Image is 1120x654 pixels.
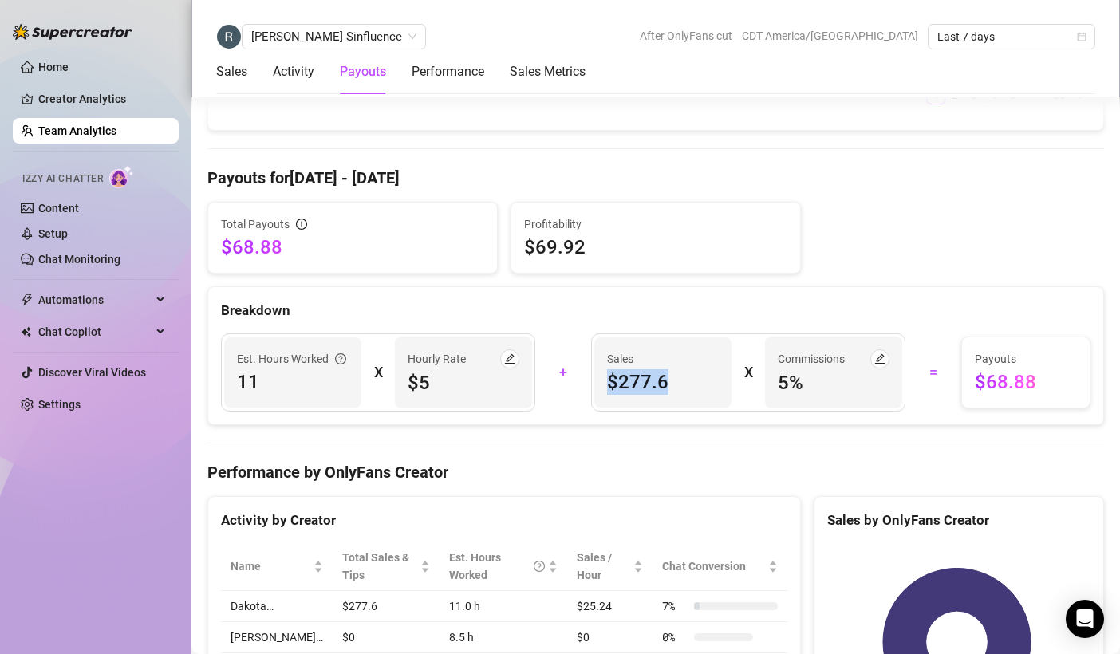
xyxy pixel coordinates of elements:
[333,591,440,622] td: $277.6
[38,227,68,240] a: Setup
[335,350,346,368] span: question-circle
[524,234,586,260] span: $69.92
[874,353,885,364] span: edit
[412,62,484,81] div: Performance
[827,510,1090,531] div: Sales by OnlyFans Creator
[975,350,1077,368] span: Payouts
[237,369,349,395] span: 11
[607,350,719,368] span: Sales
[38,253,120,266] a: Chat Monitoring
[333,542,440,591] th: Total Sales & Tips
[207,461,1104,483] h4: Performance by OnlyFans Creator
[273,62,314,81] div: Activity
[662,597,688,615] span: 7 %
[408,350,466,368] article: Hourly Rate
[38,61,69,73] a: Home
[577,549,630,584] span: Sales / Hour
[221,234,484,260] span: $68.88
[1066,600,1104,638] div: Open Intercom Messenger
[1077,32,1086,41] span: calendar
[937,25,1086,49] span: Last 7 days
[440,591,567,622] td: 11.0 h
[534,549,545,584] span: question-circle
[975,369,1077,395] span: $68.88
[221,300,1090,321] div: Breakdown
[38,287,152,313] span: Automations
[333,622,440,653] td: $0
[21,326,31,337] img: Chat Copilot
[38,366,146,379] a: Discover Viral Videos
[231,557,310,575] span: Name
[545,360,582,385] div: +
[340,62,386,81] div: Payouts
[567,542,653,591] th: Sales / Hour
[744,360,752,385] div: X
[567,591,653,622] td: $25.24
[778,370,889,396] span: 5 %
[504,353,515,364] span: edit
[408,370,519,396] span: $5
[296,219,307,230] span: info-circle
[662,557,765,575] span: Chat Conversion
[524,215,582,233] span: Profitability
[374,360,382,385] div: X
[342,549,417,584] span: Total Sales & Tips
[449,549,545,584] div: Est. Hours Worked
[38,202,79,215] a: Content
[251,25,416,49] span: Renz Sinfluence
[109,165,134,188] img: AI Chatter
[22,171,103,187] span: Izzy AI Chatter
[221,542,333,591] th: Name
[38,124,116,137] a: Team Analytics
[915,360,952,385] div: =
[207,167,1104,189] h4: Payouts for [DATE] - [DATE]
[607,369,719,395] span: $277.6
[221,591,333,622] td: Dakota…
[567,622,653,653] td: $0
[216,62,247,81] div: Sales
[221,510,787,531] div: Activity by Creator
[440,622,567,653] td: 8.5 h
[38,86,166,112] a: Creator Analytics
[13,24,132,40] img: logo-BBDzfeDw.svg
[217,25,241,49] img: Renz Sinfluence
[778,350,845,368] article: Commissions
[742,24,918,48] span: CDT America/[GEOGRAPHIC_DATA]
[653,542,787,591] th: Chat Conversion
[662,628,688,646] span: 0 %
[21,294,34,306] span: thunderbolt
[38,319,152,345] span: Chat Copilot
[38,398,81,411] a: Settings
[221,215,290,233] span: Total Payouts
[510,62,586,81] div: Sales Metrics
[237,350,346,368] div: Est. Hours Worked
[221,622,333,653] td: [PERSON_NAME]…
[640,24,732,48] span: After OnlyFans cut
